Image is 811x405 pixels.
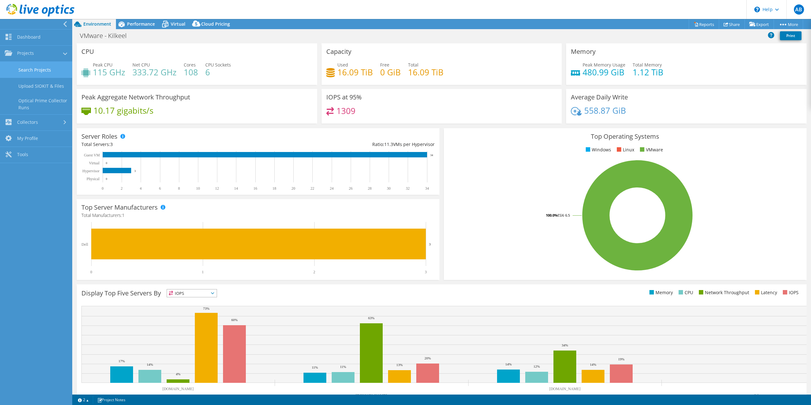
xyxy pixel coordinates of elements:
span: CPU Sockets [205,62,231,68]
h4: 16.09 TiB [337,69,373,76]
text: [DOMAIN_NAME] [356,393,387,398]
text: Physical [86,177,99,181]
span: Used [337,62,348,68]
text: 34 [425,186,429,191]
text: 10 [196,186,200,191]
span: Peak CPU [93,62,112,68]
text: 73% [203,307,209,310]
h4: 115 GHz [93,69,125,76]
text: Virtual [89,161,100,165]
a: More [774,19,803,29]
span: Total Memory [633,62,662,68]
text: 32 [406,186,410,191]
text: 0 [106,177,107,180]
span: Net CPU [132,62,150,68]
div: Ratio: VMs per Hypervisor [258,141,434,148]
h3: CPU [81,48,94,55]
h3: Peak Aggregate Network Throughput [81,94,190,101]
text: 14% [590,363,596,366]
text: 2 [121,186,123,191]
text: 14% [147,363,153,366]
h3: Average Daily Write [571,94,628,101]
h4: 333.72 GHz [132,69,176,76]
span: 3 [110,141,113,147]
a: Reports [689,19,719,29]
text: 24 [330,186,334,191]
span: IOPS [167,289,217,297]
text: 26 [349,186,353,191]
li: Network Throughput [697,289,749,296]
span: 11.3 [384,141,393,147]
h3: IOPS at 95% [326,94,362,101]
span: Cloud Pricing [201,21,230,27]
h4: 108 [184,69,198,76]
h3: Memory [571,48,596,55]
div: Total Servers: [81,141,258,148]
text: Dell [81,242,88,247]
text: 8 [178,186,180,191]
text: 14% [505,362,512,366]
text: 63% [368,316,374,320]
span: Performance [127,21,155,27]
text: 18 [272,186,276,191]
text: 34 [430,154,433,157]
text: 22 [310,186,314,191]
a: 2 [73,396,93,404]
text: 0 [102,186,104,191]
span: AB [794,4,804,15]
text: 13% [396,363,403,367]
li: Windows [584,146,611,153]
li: VMware [638,146,663,153]
a: Share [719,19,745,29]
text: 12 [215,186,219,191]
text: 1 [202,270,204,274]
h4: 0 GiB [380,69,401,76]
a: Export [744,19,774,29]
h4: 558.87 GiB [584,107,626,114]
text: Guest VM [84,153,100,157]
text: 0 [106,161,107,165]
h1: VMware - Kilkeel [77,32,137,39]
h4: 16.09 TiB [408,69,444,76]
span: Peak Memory Usage [583,62,625,68]
span: Total [408,62,418,68]
text: 28 [368,186,372,191]
text: [DOMAIN_NAME] [549,387,581,391]
text: 14 [234,186,238,191]
svg: \n [754,7,760,12]
text: [DOMAIN_NAME] [163,387,194,391]
span: Environment [83,21,111,27]
li: Linux [615,146,634,153]
a: Print [780,31,801,40]
text: 20% [425,356,431,360]
text: 20 [291,186,295,191]
span: 1 [122,212,125,218]
h4: 6 [205,69,231,76]
text: 3 [429,242,431,246]
text: 34% [562,343,568,347]
text: 19% [618,357,624,361]
text: 16 [253,186,257,191]
text: 12% [533,364,540,368]
h4: Total Manufacturers: [81,212,435,219]
h4: 1309 [336,107,355,114]
tspan: 100.0% [546,213,558,218]
text: Other [754,393,762,398]
span: Free [380,62,389,68]
li: Memory [648,289,673,296]
h3: Top Server Manufacturers [81,204,158,211]
h4: 480.99 GiB [583,69,625,76]
h4: 10.17 gigabits/s [93,107,153,114]
text: 11% [340,365,346,369]
h3: Server Roles [81,133,118,140]
text: 0 [90,270,92,274]
text: 4% [176,372,181,376]
text: 3 [134,169,136,173]
h3: Capacity [326,48,351,55]
text: 11% [312,365,318,369]
h4: 1.12 TiB [633,69,663,76]
text: Hypervisor [82,169,99,173]
text: 4 [140,186,142,191]
a: Project Notes [93,396,130,404]
li: Latency [753,289,777,296]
